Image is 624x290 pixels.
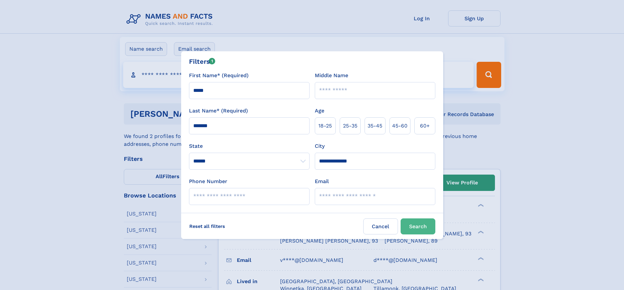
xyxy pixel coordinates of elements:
label: First Name* (Required) [189,72,249,79]
label: Email [315,178,329,185]
span: 35‑45 [368,122,382,130]
button: Search [401,218,435,234]
span: 60+ [420,122,430,130]
span: 18‑25 [318,122,332,130]
span: 25‑35 [343,122,357,130]
label: Reset all filters [185,218,229,234]
label: Cancel [363,218,398,234]
span: 45‑60 [392,122,407,130]
label: State [189,142,310,150]
label: Last Name* (Required) [189,107,248,115]
div: Filters [189,57,216,66]
label: Middle Name [315,72,348,79]
label: Age [315,107,324,115]
label: Phone Number [189,178,227,185]
label: City [315,142,325,150]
